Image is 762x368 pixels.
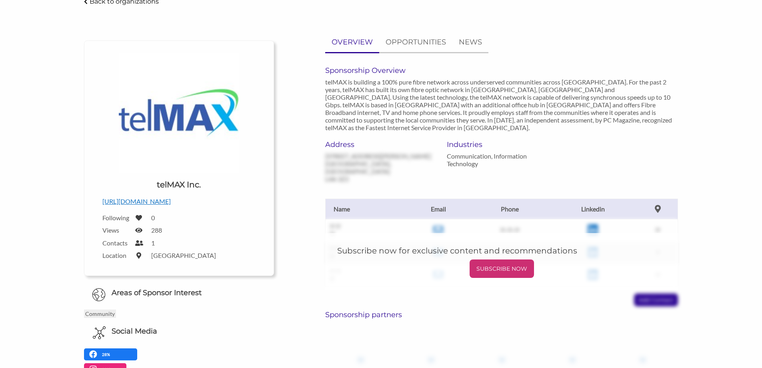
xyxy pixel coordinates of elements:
[325,199,405,219] th: Name
[78,288,280,298] h6: Areas of Sponsor Interest
[102,239,130,247] label: Contacts
[405,199,471,219] th: Email
[386,36,446,48] p: OPPORTUNITIES
[102,226,130,234] label: Views
[102,196,256,207] p: [URL][DOMAIN_NAME]
[151,239,155,247] label: 1
[325,78,678,131] p: telMAX is building a 100% pure fibre network across underserved communities across [GEOGRAPHIC_DA...
[337,245,666,256] h5: Subscribe now for exclusive content and recommendations
[332,36,373,48] p: OVERVIEW
[325,66,678,75] h6: Sponsorship Overview
[119,53,239,173] img: telMAX Logo
[459,36,482,48] p: NEWS
[102,214,130,221] label: Following
[93,326,106,339] img: Social Media Icon
[447,140,556,149] h6: Industries
[473,263,531,275] p: SUBSCRIBE NOW
[151,214,155,221] label: 0
[102,351,112,358] p: 28%
[447,152,556,167] p: Communication, Information Technology
[471,199,548,219] th: Phone
[337,259,666,278] a: SUBSCRIBE NOW
[102,251,130,259] label: Location
[112,326,157,336] h6: Social Media
[325,310,678,319] h6: Sponsorship partners
[325,140,435,149] h6: Address
[151,251,216,259] label: [GEOGRAPHIC_DATA]
[84,310,116,318] p: Community
[151,226,162,234] label: 288
[92,288,106,302] img: Globe Icon
[157,179,201,190] h1: telMAX Inc.
[548,199,638,219] th: Linkedin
